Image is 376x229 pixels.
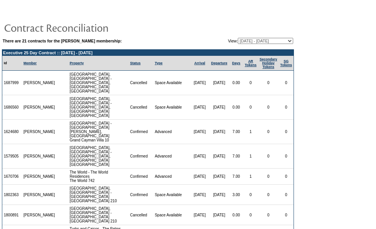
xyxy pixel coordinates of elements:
[129,120,153,144] td: Confirmed
[129,169,153,185] td: Confirmed
[68,95,128,120] td: [GEOGRAPHIC_DATA], [GEOGRAPHIC_DATA] - [GEOGRAPHIC_DATA], [GEOGRAPHIC_DATA] [GEOGRAPHIC_DATA]
[229,120,244,144] td: 7.00
[209,205,229,225] td: [DATE]
[22,71,57,95] td: [PERSON_NAME]
[190,169,209,185] td: [DATE]
[229,185,244,205] td: 3.00
[258,185,279,205] td: 0
[68,205,128,225] td: [GEOGRAPHIC_DATA], [GEOGRAPHIC_DATA] - [GEOGRAPHIC_DATA] [GEOGRAPHIC_DATA] 210
[153,144,190,169] td: Advanced
[68,169,128,185] td: The World - The World Residences The World 742
[22,205,57,225] td: [PERSON_NAME]
[190,71,209,95] td: [DATE]
[190,144,209,169] td: [DATE]
[279,205,294,225] td: 0
[229,144,244,169] td: 7.00
[229,71,244,95] td: 0.00
[243,169,258,185] td: 1
[155,61,162,65] a: Type
[2,169,22,185] td: 1670706
[68,185,128,205] td: [GEOGRAPHIC_DATA], [GEOGRAPHIC_DATA] - [GEOGRAPHIC_DATA] [GEOGRAPHIC_DATA] 210
[243,205,258,225] td: 0
[22,120,57,144] td: [PERSON_NAME]
[153,169,190,185] td: Advanced
[243,144,258,169] td: 1
[2,95,22,120] td: 1686560
[22,169,57,185] td: [PERSON_NAME]
[190,185,209,205] td: [DATE]
[22,185,57,205] td: [PERSON_NAME]
[279,169,294,185] td: 0
[22,144,57,169] td: [PERSON_NAME]
[279,144,294,169] td: 0
[2,71,22,95] td: 1687999
[4,20,157,35] img: pgTtlContractReconciliation.gif
[68,71,128,95] td: [GEOGRAPHIC_DATA], [GEOGRAPHIC_DATA] - [GEOGRAPHIC_DATA], [GEOGRAPHIC_DATA] [GEOGRAPHIC_DATA]
[129,144,153,169] td: Confirmed
[153,71,190,95] td: Space Available
[209,71,229,95] td: [DATE]
[243,120,258,144] td: 1
[22,95,57,120] td: [PERSON_NAME]
[209,144,229,169] td: [DATE]
[130,61,141,65] a: Status
[129,205,153,225] td: Cancelled
[68,144,128,169] td: [GEOGRAPHIC_DATA], [GEOGRAPHIC_DATA] - [GEOGRAPHIC_DATA], [GEOGRAPHIC_DATA] [GEOGRAPHIC_DATA]
[243,95,258,120] td: 0
[245,59,257,67] a: ARTokens
[243,185,258,205] td: 0
[24,61,37,65] a: Member
[209,169,229,185] td: [DATE]
[129,71,153,95] td: Cancelled
[229,205,244,225] td: 0.00
[243,71,258,95] td: 0
[2,56,22,71] td: Id
[2,185,22,205] td: 1802363
[190,205,209,225] td: [DATE]
[2,50,294,56] td: Executive 25 Day Contract :: [DATE] - [DATE]
[260,57,277,69] a: Secondary HolidayTokens
[211,61,228,65] a: Departure
[153,120,190,144] td: Advanced
[190,120,209,144] td: [DATE]
[229,169,244,185] td: 7.00
[190,95,209,120] td: [DATE]
[129,95,153,120] td: Cancelled
[153,205,190,225] td: Space Available
[129,185,153,205] td: Confirmed
[2,144,22,169] td: 1579505
[209,120,229,144] td: [DATE]
[194,61,205,65] a: Arrival
[279,71,294,95] td: 0
[153,185,190,205] td: Space Available
[153,95,190,120] td: Space Available
[279,120,294,144] td: 0
[232,61,240,65] a: Days
[209,95,229,120] td: [DATE]
[258,120,279,144] td: 0
[279,185,294,205] td: 0
[229,95,244,120] td: 0.00
[258,71,279,95] td: 0
[258,169,279,185] td: 0
[258,144,279,169] td: 0
[258,95,279,120] td: 0
[2,205,22,225] td: 1800891
[258,205,279,225] td: 0
[190,38,293,44] td: View:
[279,95,294,120] td: 0
[209,185,229,205] td: [DATE]
[68,120,128,144] td: [GEOGRAPHIC_DATA] - [GEOGRAPHIC_DATA][PERSON_NAME], [GEOGRAPHIC_DATA] Grand Cayman Villa 10
[69,61,84,65] a: Property
[3,39,122,43] b: There are 21 contracts for the [PERSON_NAME] membership:
[280,59,292,67] a: SGTokens
[2,120,22,144] td: 1624680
